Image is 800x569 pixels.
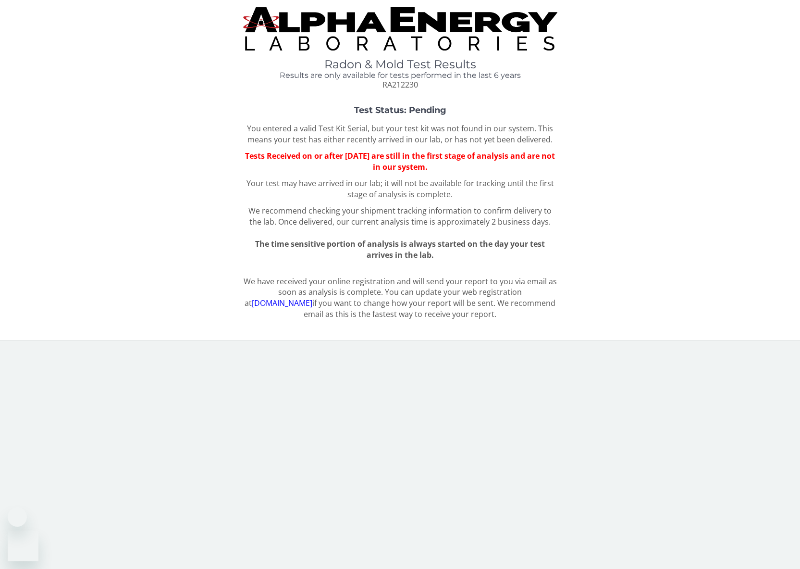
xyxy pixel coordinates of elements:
span: The time sensitive portion of analysis is always started on the day your test arrives in the lab. [255,239,545,260]
span: We recommend checking your shipment tracking information to confirm delivery to the lab. [248,205,552,227]
strong: Test Status: Pending [354,105,446,115]
p: Your test may have arrived in our lab; it will not be available for tracking until the first stag... [243,178,557,200]
p: You entered a valid Test Kit Serial, but your test kit was not found in our system. This means yo... [243,123,557,145]
iframe: Button to launch messaging window [8,531,38,561]
a: [DOMAIN_NAME] [252,298,312,308]
img: TightCrop.jpg [243,7,557,51]
iframe: Close message [8,507,27,527]
p: We have received your online registration and will send your report to you via email as soon as a... [243,276,557,320]
span: RA212230 [382,79,418,90]
span: Once delivered, our current analysis time is approximately 2 business days. [278,216,551,227]
h4: Results are only available for tests performed in the last 6 years [243,71,557,80]
span: Tests Received on or after [DATE] are still in the first stage of analysis and are not in our sys... [245,151,555,172]
h1: Radon & Mold Test Results [243,58,557,71]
